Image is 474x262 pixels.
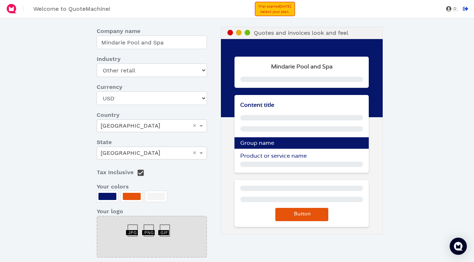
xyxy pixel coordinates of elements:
div: Quotes and invoices look and feel [221,27,383,39]
span: × [193,122,197,129]
span: [GEOGRAPHIC_DATA] [101,149,160,156]
span: R. [451,6,458,12]
span: Group name [240,140,274,146]
div: Open Intercom Messenger [450,238,467,255]
span: Your colors [97,182,129,191]
span: Trial expired . Select your plan. [258,4,292,14]
span: Company name [97,27,140,35]
span: Clear value [192,147,198,159]
span: Welcome to QuoteMachine! [33,5,110,12]
span: Product or service name [240,153,307,159]
span: [DATE] [280,4,291,8]
span: Tax Inclusive [97,169,134,176]
span: Clear value [192,120,198,132]
a: Trial expired[DATE].Select your plan. [255,2,295,16]
span: Industry [97,55,121,63]
img: QuoteM_icon_flat.png [6,3,17,14]
span: × [193,149,197,156]
span: Button [293,211,311,216]
span: Currency [97,83,122,91]
span: [GEOGRAPHIC_DATA] [101,122,160,129]
strong: Mindarie Pool and Spa [271,64,333,70]
span: Your logo [97,207,123,216]
span: Content title [240,102,274,108]
span: Country [97,111,120,119]
button: Button [275,208,328,221]
span: State [97,138,112,147]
